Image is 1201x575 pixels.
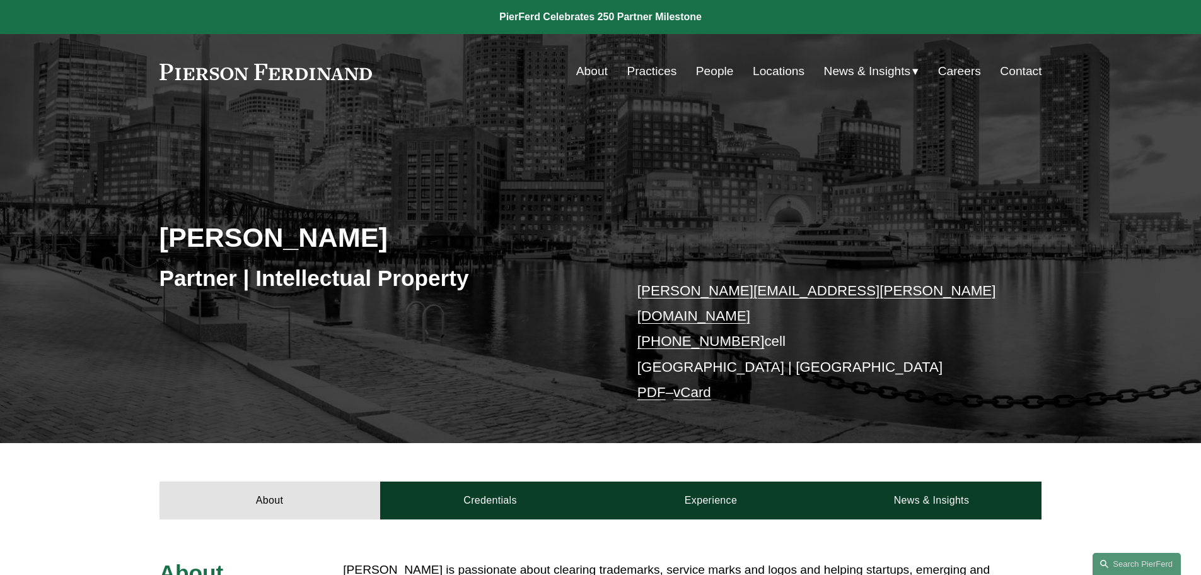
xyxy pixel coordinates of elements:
a: About [576,59,608,83]
h2: [PERSON_NAME] [160,221,601,254]
p: cell [GEOGRAPHIC_DATA] | [GEOGRAPHIC_DATA] – [637,278,1005,406]
a: People [696,59,734,83]
a: Contact [1000,59,1041,83]
a: Careers [938,59,981,83]
a: Practices [627,59,676,83]
a: [PERSON_NAME][EMAIL_ADDRESS][PERSON_NAME][DOMAIN_NAME] [637,283,996,324]
a: vCard [673,384,711,400]
a: Experience [601,482,821,519]
span: News & Insights [824,61,911,83]
a: Credentials [380,482,601,519]
a: Search this site [1093,553,1181,575]
a: About [160,482,380,519]
a: folder dropdown [824,59,919,83]
a: PDF [637,384,666,400]
h3: Partner | Intellectual Property [160,264,601,292]
a: Locations [753,59,804,83]
a: News & Insights [821,482,1041,519]
a: [PHONE_NUMBER] [637,333,765,349]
